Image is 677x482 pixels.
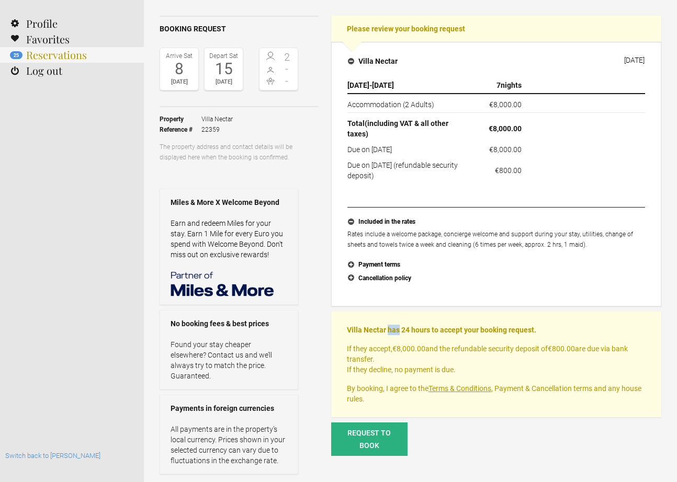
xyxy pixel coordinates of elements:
[279,76,296,86] span: -
[207,61,240,77] div: 15
[489,124,522,133] flynt-currency: €8,000.00
[347,272,645,285] button: Cancellation policy
[466,77,526,94] th: nights
[347,113,467,142] th: Total
[171,403,287,414] strong: Payments in foreign currencies
[347,326,536,334] strong: Villa Nectar has 24 hours to accept your booking request.
[495,166,522,175] flynt-currency: €800.00
[331,422,408,456] button: Request to book
[347,119,448,138] span: (including VAT & all other taxes)
[160,142,298,163] p: The property address and contact details will be displayed here when the booking is confirmed.
[5,452,100,460] a: Switch back to [PERSON_NAME]
[348,56,398,66] h4: Villa Nectar
[347,94,467,113] td: Accommodation (2 Adults)
[347,77,467,94] th: -
[347,215,645,229] button: Included in the rates
[279,52,296,62] span: 2
[160,24,319,35] h2: Booking request
[207,51,240,61] div: Depart Sat
[347,157,467,181] td: Due on [DATE] (refundable security deposit)
[163,77,196,87] div: [DATE]
[372,81,394,89] span: [DATE]
[428,384,491,393] a: Terms & Conditions
[347,81,369,89] span: [DATE]
[163,51,196,61] div: Arrive Sat
[489,100,522,109] flynt-currency: €8,000.00
[160,114,201,124] strong: Property
[171,424,287,466] p: All payments are in the property’s local currency. Prices shown in your selected currency can var...
[331,16,661,42] h2: Please review your booking request
[347,142,467,157] td: Due on [DATE]
[279,64,296,74] span: -
[392,345,425,353] flynt-currency: €8,000.00
[171,197,287,208] strong: Miles & More X Welcome Beyond
[207,77,240,87] div: [DATE]
[171,318,287,329] strong: No booking fees & best prices
[489,145,522,154] flynt-currency: €8,000.00
[340,50,653,72] button: Villa Nectar [DATE]
[347,429,391,450] span: Request to book
[171,339,287,381] p: Found your stay cheaper elsewhere? Contact us and we’ll always try to match the price. Guaranteed.
[201,114,233,124] span: Villa Nectar
[160,124,201,135] strong: Reference #
[171,270,275,296] img: Miles & More
[624,56,645,64] div: [DATE]
[548,345,575,353] flynt-currency: €800.00
[171,219,283,259] a: Earn and redeem Miles for your stay. Earn 1 Mile for every Euro you spend with Welcome Beyond. Do...
[201,124,233,135] span: 22359
[347,229,645,250] p: Rates include a welcome package, concierge welcome and support during your stay, utilities, chang...
[10,51,22,59] flynt-notification-badge: 25
[497,81,501,89] span: 7
[347,343,646,375] p: If they accept, and the refundable security deposit of are due via bank transfer. If they decline...
[347,383,646,404] p: By booking, I agree to the , Payment & Cancellation terms and any house rules.
[347,258,645,272] button: Payment terms
[163,61,196,77] div: 8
